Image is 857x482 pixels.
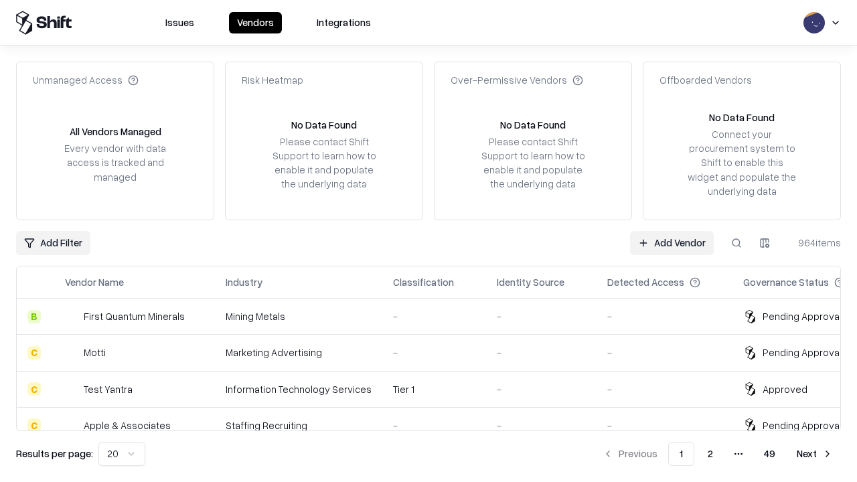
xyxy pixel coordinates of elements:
div: - [393,345,475,359]
p: Results per page: [16,447,93,461]
div: Pending Approval [763,418,842,432]
div: Staffing Recruiting [226,418,372,432]
div: Every vendor with data access is tracked and managed [60,141,171,183]
div: No Data Found [500,118,566,132]
img: Test Yantra [65,382,78,396]
button: Add Filter [16,231,90,255]
button: Integrations [309,12,379,33]
div: - [393,309,475,323]
div: Information Technology Services [226,382,372,396]
div: First Quantum Minerals [84,309,185,323]
img: First Quantum Minerals [65,310,78,323]
div: Detected Access [607,275,684,289]
div: B [27,310,41,323]
div: Motti [84,345,106,359]
div: Mining Metals [226,309,372,323]
div: No Data Found [291,118,357,132]
div: - [497,382,586,396]
div: C [27,418,41,432]
div: Over-Permissive Vendors [451,73,583,87]
div: Classification [393,275,454,289]
button: 2 [697,442,724,466]
div: - [607,418,722,432]
div: No Data Found [709,110,775,125]
button: 1 [668,442,694,466]
div: Approved [763,382,807,396]
div: Tier 1 [393,382,475,396]
img: Apple & Associates [65,418,78,432]
button: 49 [753,442,786,466]
div: - [607,345,722,359]
div: All Vendors Managed [70,125,161,139]
div: Industry [226,275,262,289]
div: - [393,418,475,432]
div: - [497,309,586,323]
img: Motti [65,346,78,359]
div: Risk Heatmap [242,73,303,87]
div: Governance Status [743,275,829,289]
div: Connect your procurement system to Shift to enable this widget and populate the underlying data [686,127,797,198]
div: Please contact Shift Support to learn how to enable it and populate the underlying data [477,135,589,191]
div: Pending Approval [763,309,842,323]
div: Please contact Shift Support to learn how to enable it and populate the underlying data [268,135,380,191]
div: Marketing Advertising [226,345,372,359]
div: - [497,345,586,359]
div: Identity Source [497,275,564,289]
div: C [27,382,41,396]
div: Test Yantra [84,382,133,396]
div: C [27,346,41,359]
div: Apple & Associates [84,418,171,432]
div: - [607,309,722,323]
button: Issues [157,12,202,33]
div: Offboarded Vendors [659,73,752,87]
div: Vendor Name [65,275,124,289]
button: Next [789,442,841,466]
div: Unmanaged Access [33,73,139,87]
div: Pending Approval [763,345,842,359]
div: 964 items [787,236,841,250]
button: Vendors [229,12,282,33]
div: - [607,382,722,396]
nav: pagination [595,442,841,466]
a: Add Vendor [630,231,714,255]
div: - [497,418,586,432]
